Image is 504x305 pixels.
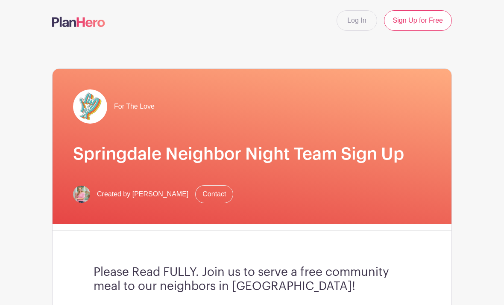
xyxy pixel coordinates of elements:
[94,265,410,294] h3: Please Read FULLY. Join us to serve a free community meal to our neighbors in [GEOGRAPHIC_DATA]!
[114,101,155,112] span: For The Love
[97,189,188,199] span: Created by [PERSON_NAME]
[73,89,107,124] img: pageload-spinner.gif
[73,186,90,203] img: 2x2%20headshot.png
[384,10,452,31] a: Sign Up for Free
[52,17,105,27] img: logo-507f7623f17ff9eddc593b1ce0a138ce2505c220e1c5a4e2b4648c50719b7d32.svg
[337,10,377,31] a: Log In
[195,185,233,203] a: Contact
[73,144,431,165] h1: Springdale Neighbor Night Team Sign Up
